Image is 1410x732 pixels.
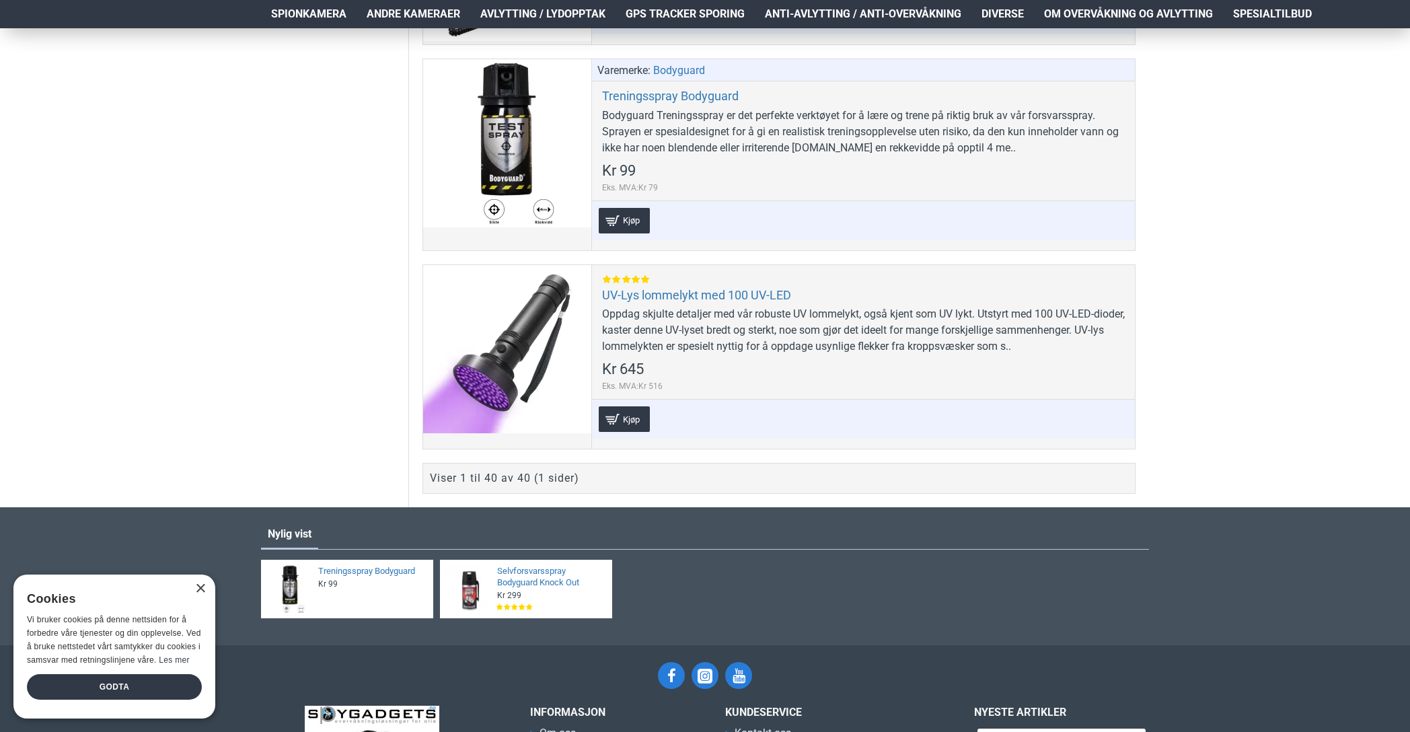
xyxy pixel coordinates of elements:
[626,6,745,22] span: GPS Tracker Sporing
[620,216,643,225] span: Kjøp
[725,706,927,719] h3: Kundeservice
[159,655,189,665] a: Les mer, opens a new window
[27,585,193,614] div: Cookies
[602,287,791,303] a: UV-Lys lommelykt med 100 UV-LED
[530,706,705,719] h3: INFORMASJON
[318,579,338,589] span: Kr 99
[620,415,643,424] span: Kjøp
[423,265,591,433] a: UV-Lys lommelykt med 100 UV-LED UV-Lys lommelykt med 100 UV-LED
[266,564,315,614] img: Treningsspray Bodyguard
[653,63,705,79] a: Bodyguard
[27,674,202,700] div: Godta
[430,470,579,486] div: Viser 1 til 40 av 40 (1 sider)
[765,6,961,22] span: Anti-avlytting / Anti-overvåkning
[1044,6,1213,22] span: Om overvåkning og avlytting
[367,6,460,22] span: Andre kameraer
[318,566,425,577] a: Treningsspray Bodyguard
[497,590,521,601] span: Kr 299
[480,6,605,22] span: Avlytting / Lydopptak
[602,380,663,392] span: Eks. MVA:Kr 516
[602,362,644,377] span: Kr 645
[602,108,1125,156] div: Bodyguard Treningsspray er det perfekte verktøyet for å lære og trene på riktig bruk av vår forsv...
[597,63,651,79] span: Varemerke:
[1233,6,1312,22] span: Spesialtilbud
[497,566,604,589] a: Selvforsvarsspray Bodyguard Knock Out
[602,182,658,194] span: Eks. MVA:Kr 79
[195,584,205,594] div: Close
[423,59,591,227] a: Treningsspray Bodyguard Treningsspray Bodyguard
[445,564,494,614] img: Selvforsvarsspray Bodyguard Knock Out
[974,706,1149,719] h3: Nyeste artikler
[602,88,739,104] a: Treningsspray Bodyguard
[261,521,318,548] a: Nylig vist
[27,615,201,664] span: Vi bruker cookies på denne nettsiden for å forbedre våre tjenester og din opplevelse. Ved å bruke...
[981,6,1024,22] span: Diverse
[271,6,346,22] span: Spionkamera
[602,306,1125,355] div: Oppdag skjulte detaljer med vår robuste UV lommelykt, også kjent som UV lykt. Utstyrt med 100 UV-...
[602,163,636,178] span: Kr 99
